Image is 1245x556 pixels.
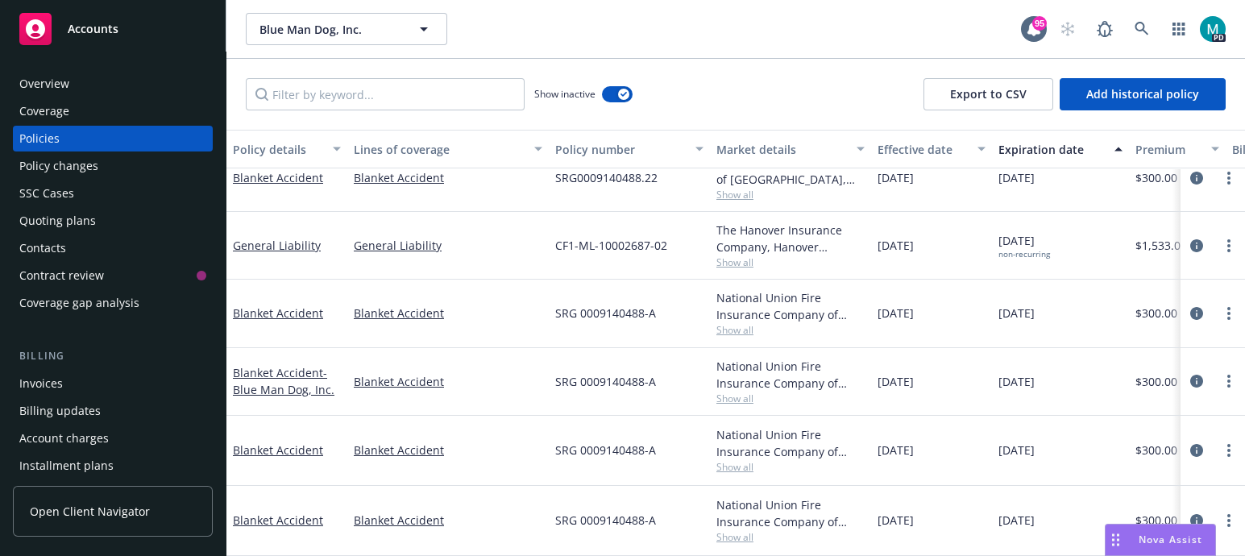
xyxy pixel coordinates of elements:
[233,170,323,185] a: Blanket Accident
[878,237,914,254] span: [DATE]
[878,442,914,458] span: [DATE]
[534,87,596,101] span: Show inactive
[13,6,213,52] a: Accounts
[19,425,109,451] div: Account charges
[13,425,213,451] a: Account charges
[871,130,992,168] button: Effective date
[1187,511,1206,530] a: circleInformation
[998,442,1035,458] span: [DATE]
[226,130,347,168] button: Policy details
[1135,373,1177,390] span: $300.00
[1187,441,1206,460] a: circleInformation
[555,442,656,458] span: SRG 0009140488-A
[1105,524,1216,556] button: Nova Assist
[233,238,321,253] a: General Liability
[998,232,1050,259] span: [DATE]
[878,373,914,390] span: [DATE]
[13,126,213,151] a: Policies
[878,169,914,186] span: [DATE]
[347,130,549,168] button: Lines of coverage
[716,392,865,405] span: Show all
[1135,512,1177,529] span: $300.00
[19,208,96,234] div: Quoting plans
[354,373,542,390] a: Blanket Accident
[716,460,865,474] span: Show all
[13,398,213,424] a: Billing updates
[1200,16,1226,42] img: photo
[19,398,101,424] div: Billing updates
[1135,442,1177,458] span: $300.00
[13,371,213,396] a: Invoices
[716,496,865,530] div: National Union Fire Insurance Company of [GEOGRAPHIC_DATA], [GEOGRAPHIC_DATA], AIG, Charity First
[555,373,656,390] span: SRG 0009140488-A
[19,180,74,206] div: SSC Cases
[710,130,871,168] button: Market details
[233,512,323,528] a: Blanket Accident
[555,305,656,322] span: SRG 0009140488-A
[549,130,710,168] button: Policy number
[19,98,69,124] div: Coverage
[716,141,847,158] div: Market details
[992,130,1129,168] button: Expiration date
[950,86,1027,102] span: Export to CSV
[233,365,334,397] span: - Blue Man Dog, Inc.
[716,188,865,201] span: Show all
[716,530,865,544] span: Show all
[1126,13,1158,45] a: Search
[555,237,667,254] span: CF1-ML-10002687-02
[1219,236,1239,255] a: more
[1135,169,1177,186] span: $300.00
[354,141,525,158] div: Lines of coverage
[19,263,104,288] div: Contract review
[13,453,213,479] a: Installment plans
[1187,304,1206,323] a: circleInformation
[1219,168,1239,188] a: more
[716,255,865,269] span: Show all
[998,249,1050,259] div: non-recurring
[998,169,1035,186] span: [DATE]
[354,237,542,254] a: General Liability
[1060,78,1226,110] button: Add historical policy
[19,371,63,396] div: Invoices
[13,98,213,124] a: Coverage
[716,426,865,460] div: National Union Fire Insurance Company of [GEOGRAPHIC_DATA], [GEOGRAPHIC_DATA], AIG, Charity First
[19,71,69,97] div: Overview
[233,442,323,458] a: Blanket Accident
[13,208,213,234] a: Quoting plans
[555,141,686,158] div: Policy number
[1135,305,1177,322] span: $300.00
[13,348,213,364] div: Billing
[19,153,98,179] div: Policy changes
[1052,13,1084,45] a: Start snowing
[878,305,914,322] span: [DATE]
[1163,13,1195,45] a: Switch app
[998,512,1035,529] span: [DATE]
[233,365,334,397] a: Blanket Accident
[716,358,865,392] div: National Union Fire Insurance Company of [GEOGRAPHIC_DATA], [GEOGRAPHIC_DATA], National Union Fir...
[19,290,139,316] div: Coverage gap analysis
[30,503,150,520] span: Open Client Navigator
[923,78,1053,110] button: Export to CSV
[233,305,323,321] a: Blanket Accident
[13,71,213,97] a: Overview
[716,222,865,255] div: The Hanover Insurance Company, Hanover Insurance Group, Charity First
[354,305,542,322] a: Blanket Accident
[878,141,968,158] div: Effective date
[13,235,213,261] a: Contacts
[1106,525,1126,555] div: Drag to move
[246,78,525,110] input: Filter by keyword...
[1219,511,1239,530] a: more
[1032,16,1047,31] div: 95
[13,153,213,179] a: Policy changes
[878,512,914,529] span: [DATE]
[1139,533,1202,546] span: Nova Assist
[998,305,1035,322] span: [DATE]
[1219,371,1239,391] a: more
[555,169,658,186] span: SRG0009140488.22
[1187,168,1206,188] a: circleInformation
[1086,86,1199,102] span: Add historical policy
[1135,141,1201,158] div: Premium
[1219,441,1239,460] a: more
[1219,304,1239,323] a: more
[998,373,1035,390] span: [DATE]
